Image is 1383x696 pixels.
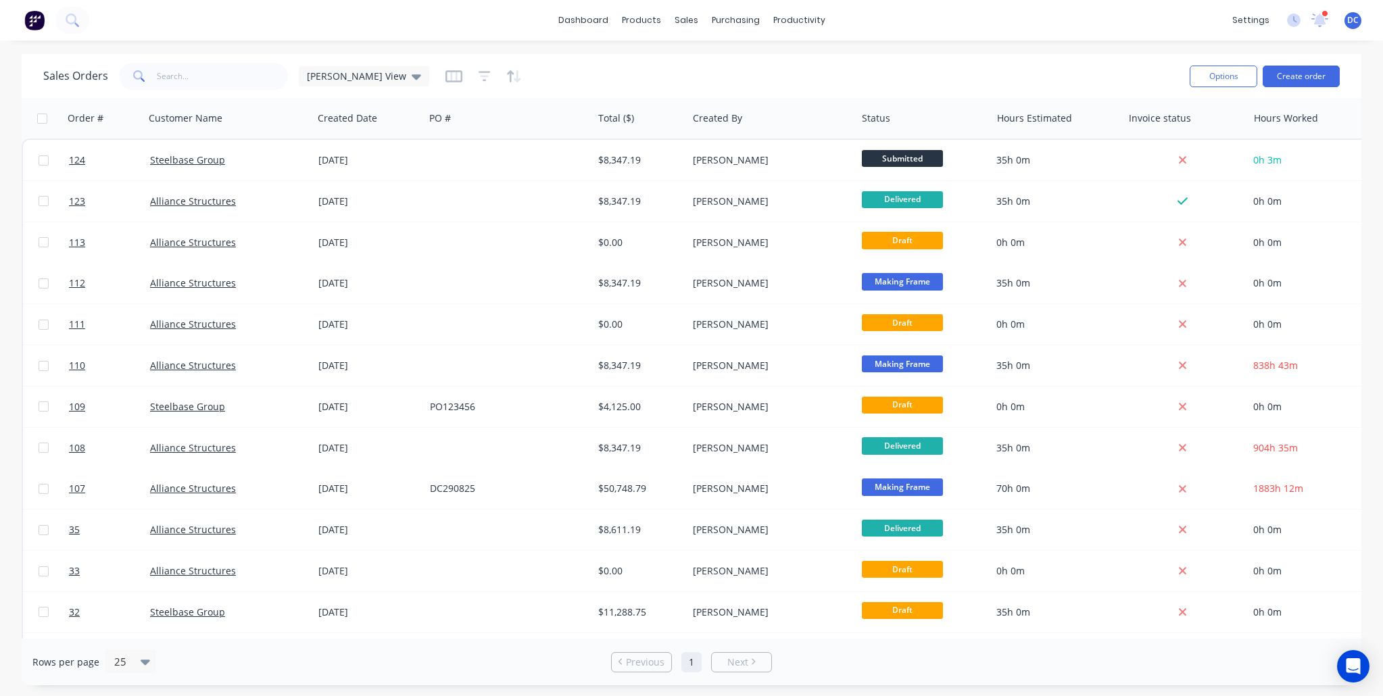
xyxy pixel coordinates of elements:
span: 113 [69,236,85,249]
div: $8,347.19 [598,276,677,290]
div: 35h 0m [996,605,1111,619]
span: 112 [69,276,85,290]
span: Rows per page [32,655,99,669]
span: 904h 35m [1253,441,1298,454]
ul: Pagination [606,652,777,672]
div: purchasing [705,10,767,30]
div: [PERSON_NAME] [693,359,843,372]
span: 0h 0m [1253,605,1282,618]
div: Total ($) [598,111,634,125]
a: 107 [69,468,150,509]
span: Next [727,655,748,669]
div: $8,347.19 [598,441,677,455]
a: Alliance Structures [150,276,236,289]
a: Alliance Structures [150,359,236,372]
div: [DATE] [318,482,419,495]
span: 33 [69,564,80,578]
span: 0h 0m [1253,195,1282,207]
span: 108 [69,441,85,455]
div: Hours Estimated [997,111,1072,125]
div: [PERSON_NAME] [693,441,843,455]
span: 0h 0m [1253,400,1282,413]
div: 0h 0m [996,318,1111,331]
span: Draft [862,397,943,414]
span: Making Frame [862,355,943,372]
div: [DATE] [318,564,419,578]
span: Previous [626,655,664,669]
a: Alliance Structures [150,482,236,495]
span: 0h 0m [1253,564,1282,577]
div: [DATE] [318,318,419,331]
span: 1883h 12m [1253,482,1303,495]
a: Alliance Structures [150,441,236,454]
span: [PERSON_NAME] View [307,69,406,83]
span: 107 [69,482,85,495]
div: [PERSON_NAME] [693,523,843,537]
a: Previous page [612,655,671,669]
div: [PERSON_NAME] [693,153,843,167]
div: [PERSON_NAME] [693,564,843,578]
span: Delivered [862,520,943,537]
span: DC [1347,14,1359,26]
a: dashboard [552,10,615,30]
div: [DATE] [318,441,419,455]
span: Draft [862,232,943,249]
a: Steelbase Group [150,605,225,618]
span: Making Frame [862,273,943,290]
div: settings [1226,10,1276,30]
div: [PERSON_NAME] [693,276,843,290]
h1: Sales Orders [43,70,108,82]
div: products [615,10,668,30]
span: 838h 43m [1253,359,1298,372]
div: [PERSON_NAME] [693,318,843,331]
a: 110 [69,345,150,386]
a: Page 1 is your current page [681,652,702,672]
div: sales [668,10,705,30]
div: PO # [429,111,451,125]
div: Invoice status [1129,111,1191,125]
div: [DATE] [318,605,419,619]
input: Search... [157,63,289,90]
span: Draft [862,602,943,619]
a: 123 [69,181,150,222]
div: Status [862,111,890,125]
a: 108 [69,428,150,468]
div: [DATE] [318,523,419,537]
span: Submitted [862,150,943,167]
div: 35h 0m [996,441,1111,455]
a: 35 [69,509,150,550]
div: 0h 0m [996,400,1111,414]
a: 31 [69,633,150,674]
div: productivity [767,10,832,30]
a: 109 [69,387,150,427]
div: 35h 0m [996,523,1111,537]
div: [DATE] [318,276,419,290]
div: [DATE] [318,400,419,414]
button: Create order [1263,66,1340,87]
a: Alliance Structures [150,564,236,577]
div: $50,748.79 [598,482,677,495]
a: Steelbase Group [150,400,225,413]
span: Draft [862,561,943,578]
div: $0.00 [598,318,677,331]
div: [DATE] [318,359,419,372]
span: Making Frame [862,478,943,495]
div: Order # [68,111,103,125]
div: $11,288.75 [598,605,677,619]
a: Alliance Structures [150,318,236,330]
span: 123 [69,195,85,208]
div: DC290825 [430,482,580,495]
a: 112 [69,263,150,303]
a: Alliance Structures [150,236,236,249]
span: 0h 0m [1253,276,1282,289]
div: [PERSON_NAME] [693,482,843,495]
div: 35h 0m [996,153,1111,167]
div: 0h 0m [996,564,1111,578]
div: $8,611.19 [598,523,677,537]
span: 109 [69,400,85,414]
span: 0h 0m [1253,523,1282,536]
div: [DATE] [318,153,419,167]
span: 32 [69,605,80,619]
div: $8,347.19 [598,359,677,372]
span: Draft [862,314,943,331]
